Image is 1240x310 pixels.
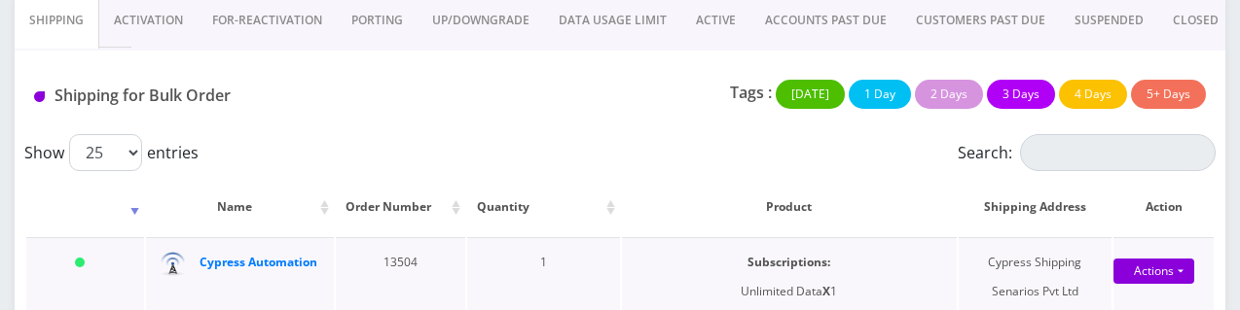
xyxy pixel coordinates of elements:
[776,80,845,109] button: [DATE]
[959,179,1112,235] th: Shipping Address
[146,179,334,235] th: Name: activate to sort column ascending
[34,86,405,105] h1: Shipping for Bulk Order
[336,179,465,235] th: Order Number: activate to sort column ascending
[24,134,199,171] label: Show entries
[1020,134,1216,171] input: Search:
[200,254,317,270] a: Cypress Automation
[822,283,830,299] b: X
[622,179,957,235] th: Product
[34,91,45,102] img: Shipping for Bulk Order
[1059,80,1127,109] button: 4 Days
[467,179,620,235] th: Quantity: activate to sort column ascending
[69,134,142,171] select: Showentries
[1113,258,1194,284] a: Actions
[958,134,1216,171] label: Search:
[26,179,144,235] th: : activate to sort column ascending
[987,80,1055,109] button: 3 Days
[748,254,830,270] b: Subscriptions:
[730,81,772,104] p: Tags :
[1113,179,1214,235] th: Action
[915,80,983,109] button: 2 Days
[849,80,911,109] button: 1 Day
[1131,80,1206,109] button: 5+ Days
